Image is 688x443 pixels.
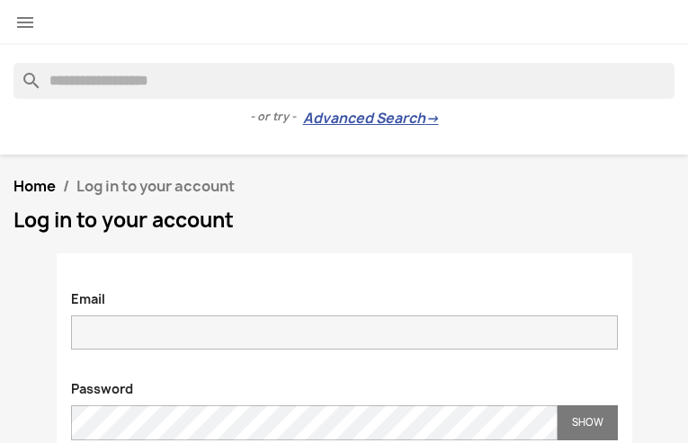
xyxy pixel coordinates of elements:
[71,405,558,440] input: Password input
[58,371,147,398] label: Password
[425,110,439,128] span: →
[58,281,119,308] label: Email
[13,176,56,196] a: Home
[250,108,303,126] span: - or try -
[13,209,675,231] h1: Log in to your account
[13,63,35,84] i: search
[13,63,675,99] input: Search
[303,110,439,128] a: Advanced Search→
[14,12,36,33] i: 
[558,405,618,440] button: Show
[76,176,235,196] span: Log in to your account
